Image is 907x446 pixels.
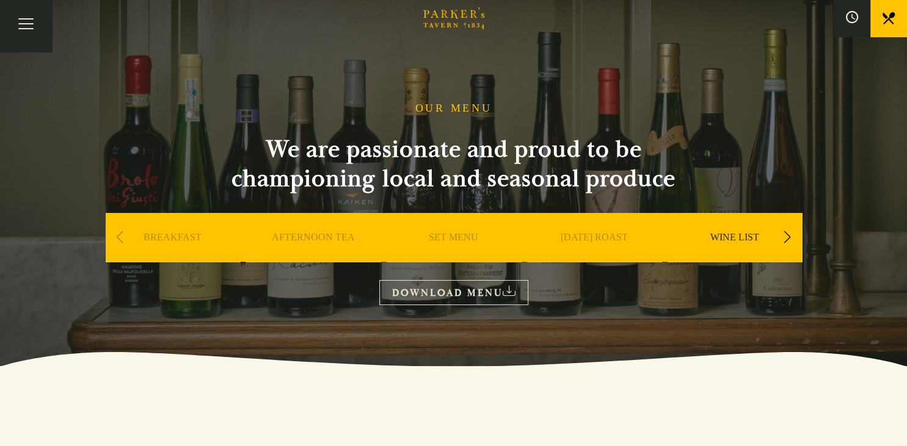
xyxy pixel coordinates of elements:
[710,231,759,280] a: WINE LIST
[429,231,478,280] a: SET MENU
[112,224,128,251] div: Previous slide
[668,213,802,298] div: 5 / 9
[779,224,796,251] div: Next slide
[387,213,521,298] div: 3 / 9
[415,102,492,115] h1: OUR MENU
[209,135,698,193] h2: We are passionate and proud to be championing local and seasonal produce
[379,280,528,305] a: DOWNLOAD MENU
[272,231,355,280] a: AFTERNOON TEA
[106,213,240,298] div: 1 / 9
[246,213,381,298] div: 2 / 9
[527,213,661,298] div: 4 / 9
[144,231,202,280] a: BREAKFAST
[561,231,628,280] a: [DATE] ROAST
